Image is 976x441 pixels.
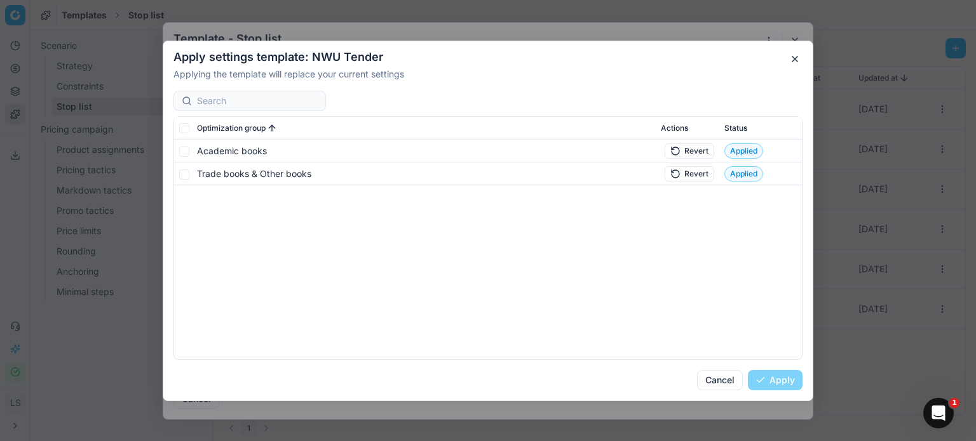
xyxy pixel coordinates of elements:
[173,51,803,63] h2: Apply settings template: NWU Tender
[724,166,763,181] span: Applied
[724,122,747,133] span: Status
[173,68,803,81] p: Applying the template will replace your current settings
[923,398,954,428] iframe: Intercom live chat
[724,143,763,158] span: Applied
[197,122,266,133] span: Optimization group
[665,166,714,181] button: Revert
[661,122,688,133] span: Actions
[665,143,714,158] button: Revert
[697,370,743,390] button: Cancel
[197,167,651,180] div: Trade books & Other books
[266,121,278,134] button: Sorted by Optimization group ascending
[949,398,959,408] span: 1
[748,370,803,390] button: Apply
[197,144,651,157] div: Academic books
[197,95,318,107] input: Search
